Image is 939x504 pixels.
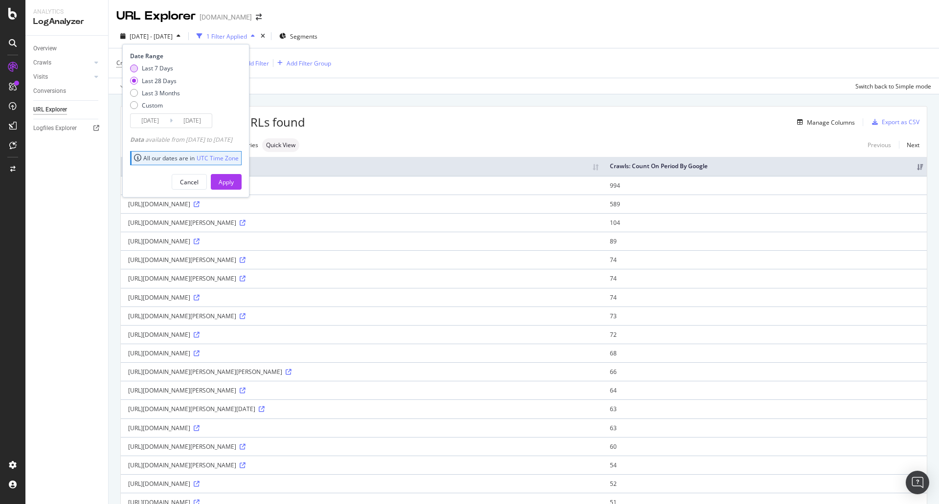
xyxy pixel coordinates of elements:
div: [URL][DOMAIN_NAME] [128,200,595,208]
a: UTC Time Zone [197,154,239,162]
div: 1 Filter Applied [206,32,247,41]
div: [URL][DOMAIN_NAME][PERSON_NAME] [128,312,595,320]
div: Custom [142,101,163,110]
div: Last 28 Days [130,77,180,85]
div: Last 28 Days [142,77,177,85]
button: [DATE] - [DATE] [116,28,184,44]
button: Segments [275,28,321,44]
div: Crawls [33,58,51,68]
button: Add Filter Group [273,57,331,69]
div: Apply [219,178,234,186]
div: Logfiles Explorer [33,123,77,133]
div: neutral label [262,138,299,152]
th: Crawls: Count On Period By Google: activate to sort column ascending [603,157,927,176]
div: [URL][DOMAIN_NAME][PERSON_NAME] [128,386,595,394]
button: Manage Columns [793,116,855,128]
td: 104 [603,213,927,232]
div: URL Explorer [116,8,196,24]
div: [URL][DOMAIN_NAME][PERSON_NAME][PERSON_NAME] [128,368,595,376]
td: 74 [603,250,927,269]
input: Start Date [131,114,170,128]
div: Analytics [33,8,100,16]
td: 64 [603,381,927,399]
div: Switch back to Simple mode [855,82,931,90]
td: 73 [603,307,927,325]
div: Custom [130,101,180,110]
span: [DATE] - [DATE] [130,32,173,41]
span: Quick View [266,142,295,148]
div: available from [DATE] to [DATE] [130,135,232,144]
td: 74 [603,288,927,307]
div: [DOMAIN_NAME] [200,12,252,22]
div: Manage Columns [807,118,855,127]
button: Add Filter [230,57,269,69]
td: 63 [603,418,927,437]
a: Conversions [33,86,101,96]
div: [URL][DOMAIN_NAME][PERSON_NAME] [128,442,595,451]
div: Visits [33,72,48,82]
button: Cancel [172,174,207,190]
div: Open Intercom Messenger [906,471,929,494]
div: Last 3 Months [130,89,180,97]
div: Export as CSV [882,118,919,126]
input: End Date [173,114,212,128]
div: [URL][DOMAIN_NAME][PERSON_NAME] [128,274,595,283]
td: 52 [603,474,927,493]
a: Logfiles Explorer [33,123,101,133]
td: 74 [603,269,927,287]
button: Apply [116,78,145,94]
button: 1 Filter Applied [193,28,259,44]
td: 994 [603,176,927,195]
button: Export as CSV [868,114,919,130]
td: 589 [603,195,927,213]
div: Cancel [180,178,199,186]
div: Last 7 Days [130,64,180,72]
div: [URL][DOMAIN_NAME][PERSON_NAME] [128,219,595,227]
td: 89 [603,232,927,250]
div: [URL][DOMAIN_NAME] [128,349,595,357]
span: Data [130,135,145,144]
div: Last 3 Months [142,89,180,97]
div: Add Filter [243,59,269,67]
a: Visits [33,72,91,82]
th: Full URL: activate to sort column ascending [121,157,603,176]
td: 66 [603,362,927,381]
span: Segments [290,32,317,41]
div: [URL][DOMAIN_NAME] [128,330,595,339]
a: Overview [33,44,101,54]
div: Conversions [33,86,66,96]
div: URL Explorer [33,105,67,115]
td: 54 [603,456,927,474]
div: All our dates are in [134,154,239,162]
div: [URL][DOMAIN_NAME] [128,424,595,432]
div: times [259,31,267,41]
div: [URL][DOMAIN_NAME] [128,293,595,302]
td: 72 [603,325,927,344]
a: Next [899,138,919,152]
div: [URL][DOMAIN_NAME][PERSON_NAME][DATE] [128,405,595,413]
div: Date Range [130,52,239,60]
a: URL Explorer [33,105,101,115]
div: arrow-right-arrow-left [256,14,262,21]
div: LogAnalyzer [33,16,100,27]
button: Apply [211,174,242,190]
button: Switch back to Simple mode [851,78,931,94]
div: Add Filter Group [287,59,331,67]
div: [URL][DOMAIN_NAME] [128,237,595,245]
div: [URL][DOMAIN_NAME] [128,480,595,488]
div: [URL][DOMAIN_NAME][PERSON_NAME] [128,256,595,264]
div: Overview [33,44,57,54]
td: 68 [603,344,927,362]
div: [URL][DOMAIN_NAME][PERSON_NAME] [128,461,595,469]
td: 63 [603,399,927,418]
a: Crawls [33,58,91,68]
div: [URL][DOMAIN_NAME] [128,181,595,190]
td: 60 [603,437,927,456]
span: Crawls: Count On Period By Google [116,59,212,67]
div: Last 7 Days [142,64,173,72]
